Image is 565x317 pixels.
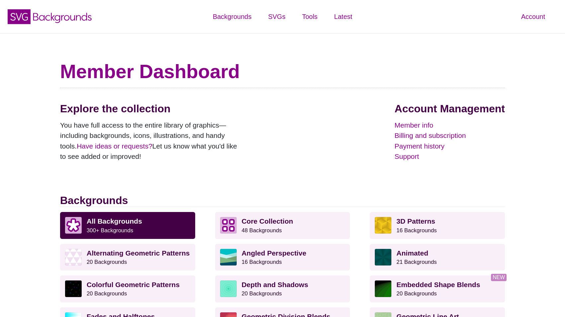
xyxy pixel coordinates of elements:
strong: Alternating Geometric Patterns [87,249,190,257]
small: 20 Backgrounds [396,290,437,297]
a: Depth and Shadows20 Backgrounds [215,275,350,302]
a: Colorful Geometric Patterns20 Backgrounds [60,275,195,302]
small: 21 Backgrounds [396,259,437,265]
small: 48 Backgrounds [242,227,282,234]
h2: Account Management [395,102,505,115]
img: fancy golden cube pattern [375,217,391,234]
a: Account [513,7,553,27]
img: green layered rings within rings [220,280,237,297]
a: Latest [326,7,361,27]
a: Tools [294,7,326,27]
img: green to black rings rippling away from corner [375,280,391,297]
a: Support [395,151,505,162]
a: SVGs [260,7,294,27]
strong: Core Collection [242,217,293,225]
a: Embedded Shape Blends20 Backgrounds [370,275,505,302]
a: Core Collection 48 Backgrounds [215,212,350,239]
small: 300+ Backgrounds [87,227,133,234]
img: a rainbow pattern of outlined geometric shapes [65,280,82,297]
small: 16 Backgrounds [242,259,282,265]
strong: 3D Patterns [396,217,435,225]
small: 20 Backgrounds [242,290,282,297]
a: Angled Perspective16 Backgrounds [215,244,350,270]
strong: All Backgrounds [87,217,142,225]
a: Billing and subscription [395,130,505,141]
small: 16 Backgrounds [396,227,437,234]
h1: Member Dashboard [60,60,505,83]
small: 20 Backgrounds [87,259,127,265]
a: Alternating Geometric Patterns20 Backgrounds [60,244,195,270]
a: 3D Patterns16 Backgrounds [370,212,505,239]
strong: Colorful Geometric Patterns [87,281,180,288]
strong: Depth and Shadows [242,281,308,288]
a: Backgrounds [204,7,260,27]
a: Payment history [395,141,505,152]
a: Animated21 Backgrounds [370,244,505,270]
a: All Backgrounds 300+ Backgrounds [60,212,195,239]
strong: Animated [396,249,428,257]
h2: Backgrounds [60,194,505,207]
small: 20 Backgrounds [87,290,127,297]
strong: Embedded Shape Blends [396,281,480,288]
strong: Angled Perspective [242,249,306,257]
a: Member info [395,120,505,131]
img: light purple and white alternating triangle pattern [65,249,82,265]
h2: Explore the collection [60,102,243,115]
a: Have ideas or requests? [77,142,152,150]
img: abstract landscape with sky mountains and water [220,249,237,265]
p: You have full access to the entire library of graphics—including backgrounds, icons, illustration... [60,120,243,162]
img: green rave light effect animated background [375,249,391,265]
